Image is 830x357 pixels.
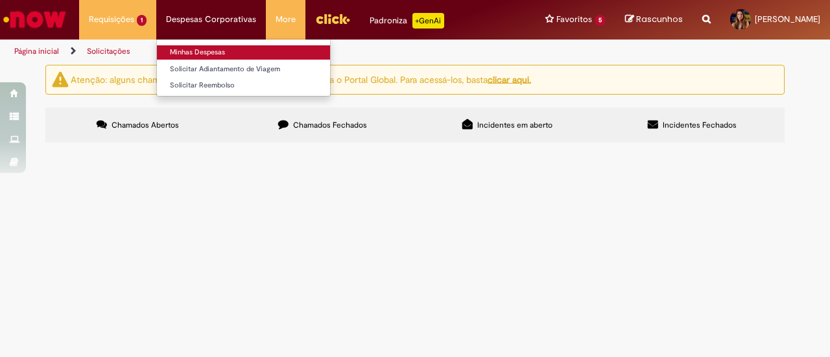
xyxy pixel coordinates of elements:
[276,13,296,26] span: More
[477,120,552,130] span: Incidentes em aberto
[156,39,331,97] ul: Despesas Corporativas
[157,78,330,93] a: Solicitar Reembolso
[14,46,59,56] a: Página inicial
[595,15,606,26] span: 5
[112,120,179,130] span: Chamados Abertos
[293,120,367,130] span: Chamados Fechados
[370,13,444,29] div: Padroniza
[556,13,592,26] span: Favoritos
[625,14,683,26] a: Rascunhos
[663,120,737,130] span: Incidentes Fechados
[488,73,531,85] a: clicar aqui.
[315,9,350,29] img: click_logo_yellow_360x200.png
[166,13,256,26] span: Despesas Corporativas
[755,14,820,25] span: [PERSON_NAME]
[1,6,68,32] img: ServiceNow
[636,13,683,25] span: Rascunhos
[71,73,531,85] ng-bind-html: Atenção: alguns chamados relacionados a T.I foram migrados para o Portal Global. Para acessá-los,...
[412,13,444,29] p: +GenAi
[10,40,543,63] ul: Trilhas de página
[157,62,330,76] a: Solicitar Adiantamento de Viagem
[137,15,147,26] span: 1
[87,46,130,56] a: Solicitações
[157,45,330,60] a: Minhas Despesas
[89,13,134,26] span: Requisições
